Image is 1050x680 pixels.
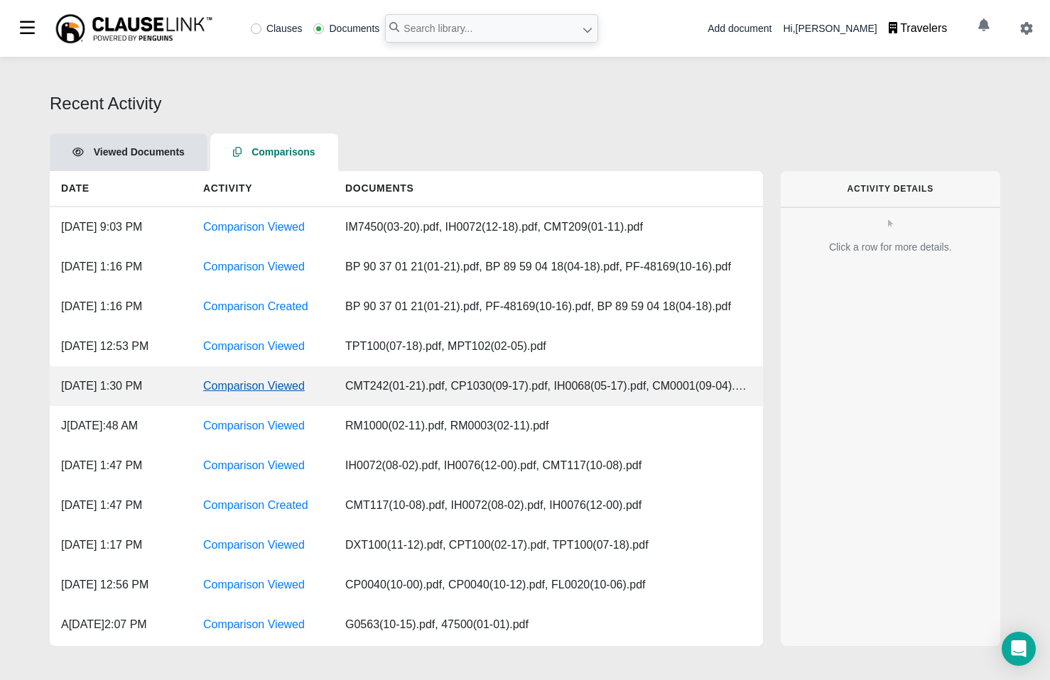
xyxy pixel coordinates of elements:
[203,459,305,471] a: Comparison Viewed
[334,605,618,645] div: G0563(10-15).pdf, 47500(01-01).pdf
[50,327,192,366] div: [DATE] 12:53 PM
[334,247,742,287] div: BP 90 37 01 21(01-21).pdf, BP 89 59 04 18(04-18).pdf, PF-48169(10-16).pdf
[50,91,1000,116] div: Recent Activity
[334,287,742,327] div: BP 90 37 01 21(01-21).pdf, PF-48169(10-16).pdf, BP 89 59 04 18(04-18).pdf
[203,419,305,432] a: Comparison Viewed
[334,446,653,486] div: IH0072(08-02).pdf, IH0076(12-00).pdf, CMT117(10-08).pdf
[877,14,959,43] button: Travelers
[203,539,305,551] a: Comparison Viewed
[708,21,772,36] div: Add document
[783,14,958,43] div: Hi, [PERSON_NAME]
[203,261,305,273] a: Comparison Viewed
[94,146,185,158] span: Viewed Documents
[50,565,192,605] div: [DATE] 12:56 PM
[334,406,618,446] div: RM1000(02-11).pdf, RM0003(02-11).pdf
[203,300,308,312] a: Comparison Created
[251,146,315,158] span: Comparisons
[50,486,192,525] div: [DATE] 1:47 PM
[54,13,214,45] img: ClauseLink
[334,486,653,525] div: CMT117(10-08).pdf, IH0072(08-02).pdf, IH0076(12-00).pdf
[203,380,305,392] a: Comparison Viewed
[203,618,305,630] a: Comparison Viewed
[50,171,192,206] h5: Date
[1002,632,1036,666] div: Open Intercom Messenger
[334,565,656,605] div: CP0040(10-00).pdf, CP0040(10-12).pdf, FL0020(10-06).pdf
[203,340,305,352] a: Comparison Viewed
[50,247,192,287] div: [DATE] 1:16 PM
[192,171,334,206] h5: Activity
[50,525,192,565] div: [DATE] 1:17 PM
[334,171,618,206] h5: Documents
[203,221,305,233] a: Comparison Viewed
[50,287,192,327] div: [DATE] 1:16 PM
[334,327,618,366] div: TPT100(07-18).pdf, MPT102(02-05).pdf
[803,184,978,194] h6: Activity Details
[385,14,598,43] input: Search library...
[50,446,192,486] div: [DATE] 1:47 PM
[334,207,654,247] div: IM7450(03-20).pdf, IH0072(12-18).pdf, CMT209(01-11).pdf
[334,366,763,406] div: CMT242(01-21).pdf, CP1030(09-17).pdf, IH0068(05-17).pdf, CM0001(09-04).pdf, CM9902(09-04).pdf, CP...
[313,23,379,33] label: Documents
[334,525,660,565] div: DXT100(11-12).pdf, CPT100(02-17).pdf, TPT100(07-18).pdf
[251,23,303,33] label: Clauses
[50,605,192,645] div: A[DATE]2:07 PM
[900,20,947,37] div: Travelers
[203,499,308,511] a: Comparison Created
[50,366,192,406] div: [DATE] 1:30 PM
[792,240,990,255] div: Click a row for more details.
[50,207,192,247] div: [DATE] 9:03 PM
[203,578,305,591] a: Comparison Viewed
[50,406,192,446] div: J[DATE]:48 AM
